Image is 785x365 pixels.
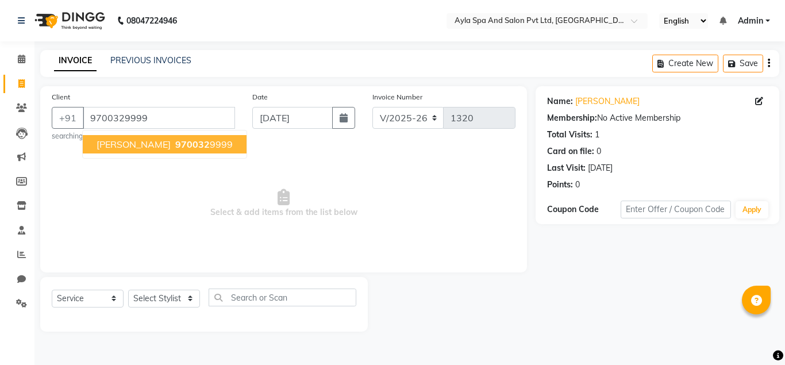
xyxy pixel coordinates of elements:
[547,95,573,107] div: Name:
[547,145,594,157] div: Card on file:
[173,139,233,150] ngb-highlight: 9999
[652,55,718,72] button: Create New
[83,107,235,129] input: Search by Name/Mobile/Email/Code
[97,139,171,150] span: [PERSON_NAME]
[252,92,268,102] label: Date
[737,319,774,354] iframe: chat widget
[110,55,191,66] a: PREVIOUS INVOICES
[54,51,97,71] a: INVOICE
[52,131,235,141] small: searching...
[175,139,210,150] span: 970032
[575,95,640,107] a: [PERSON_NAME]
[209,289,356,306] input: Search or Scan
[547,179,573,191] div: Points:
[52,146,515,261] span: Select & add items from the list below
[52,92,70,102] label: Client
[736,201,768,218] button: Apply
[621,201,731,218] input: Enter Offer / Coupon Code
[547,129,592,141] div: Total Visits:
[547,112,597,124] div: Membership:
[547,162,586,174] div: Last Visit:
[372,92,422,102] label: Invoice Number
[597,145,601,157] div: 0
[738,15,763,27] span: Admin
[595,129,599,141] div: 1
[723,55,763,72] button: Save
[588,162,613,174] div: [DATE]
[126,5,177,37] b: 08047224946
[575,179,580,191] div: 0
[52,107,84,129] button: +91
[29,5,108,37] img: logo
[547,203,621,216] div: Coupon Code
[547,112,768,124] div: No Active Membership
